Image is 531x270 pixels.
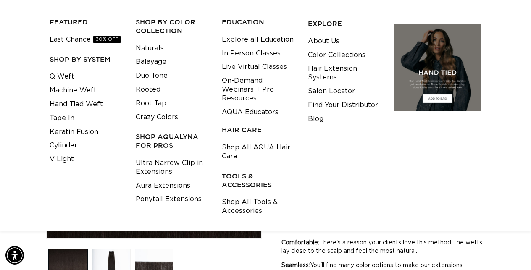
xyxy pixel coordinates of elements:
[136,156,209,179] a: Ultra Narrow Clip in Extensions
[50,84,97,97] a: Machine Weft
[222,126,295,134] h3: HAIR CARE
[308,62,381,84] a: Hair Extension Systems
[308,34,339,48] a: About Us
[281,240,319,246] b: Comfortable:
[5,246,24,265] div: Accessibility Menu
[308,48,365,62] a: Color Collections
[222,60,287,74] a: Live Virtual Classes
[281,240,482,254] span: There's a reason your clients love this method, the wefts lay close to the scalp and feel the mos...
[222,172,295,189] h3: TOOLS & ACCESSORIES
[136,110,178,124] a: Crazy Colors
[50,55,123,64] h3: SHOP BY SYSTEM
[308,84,355,98] a: Salon Locator
[136,83,160,97] a: Rooted
[136,97,166,110] a: Root Tap
[308,19,381,28] h3: EXPLORE
[93,36,121,43] span: 30% OFF
[281,262,310,268] b: Seamless:
[50,70,74,84] a: Q Weft
[136,69,168,83] a: Duo Tone
[222,195,295,218] a: Shop All Tools & Accessories
[50,125,98,139] a: Keratin Fusion
[50,139,77,152] a: Cylinder
[50,111,74,125] a: Tape In
[136,55,166,69] a: Balayage
[50,18,123,26] h3: FEATURED
[136,18,209,35] h3: Shop by Color Collection
[222,105,279,119] a: AQUA Educators
[222,18,295,26] h3: EDUCATION
[50,33,121,47] a: Last Chance30% OFF
[281,209,484,231] span: Q Weft Hair Extensions are made with 100% Human Remy Hair (we never ever blend any synthetic hair...
[222,33,294,47] a: Explore all Education
[222,74,295,105] a: On-Demand Webinars + Pro Resources
[222,141,295,163] a: Shop All AQUA Hair Care
[308,112,323,126] a: Blog
[50,152,74,166] a: V Light
[136,42,164,55] a: Naturals
[136,192,202,206] a: Ponytail Extensions
[489,230,531,270] iframe: Chat Widget
[50,97,103,111] a: Hand Tied Weft
[136,132,209,150] h3: Shop AquaLyna for Pros
[222,47,281,60] a: In Person Classes
[308,98,378,112] a: Find Your Distributor
[136,179,190,193] a: Aura Extensions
